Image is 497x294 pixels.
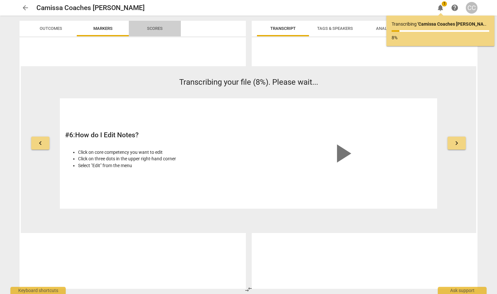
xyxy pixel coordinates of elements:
span: Tags & Speakers [317,26,353,31]
span: Transcribing your file (8%). Please wait... [179,78,318,87]
h2: Camissa Coaches [PERSON_NAME] [36,4,145,12]
span: compare_arrows [245,286,252,293]
span: arrow_back [21,4,29,12]
span: 1 [442,1,447,6]
span: Analytics [376,26,398,31]
span: play_arrow [327,138,358,169]
li: Click on core competency you want to edit [78,149,245,156]
span: Scores [147,26,163,31]
div: Keyboard shortcuts [10,287,66,294]
span: keyboard_arrow_right [453,139,461,147]
b: ' Camissa Coaches [PERSON_NAME] ' [418,21,492,27]
span: keyboard_arrow_left [36,139,44,147]
span: notifications [437,4,444,12]
div: Ask support [438,287,487,294]
li: Click on three dots in the upper right-hand corner [78,155,245,162]
span: help [451,4,459,12]
span: Outcomes [40,26,62,31]
li: Select "Edit" from the menu [78,162,245,169]
p: Transcribing ... [392,21,489,28]
span: Transcript [270,26,296,31]
a: Help [449,2,461,14]
p: 8% [392,34,489,41]
span: Markers [93,26,113,31]
button: Notifications [435,2,446,14]
button: CC [466,2,477,14]
h2: # 6 : How do I Edit Notes? [65,131,245,139]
